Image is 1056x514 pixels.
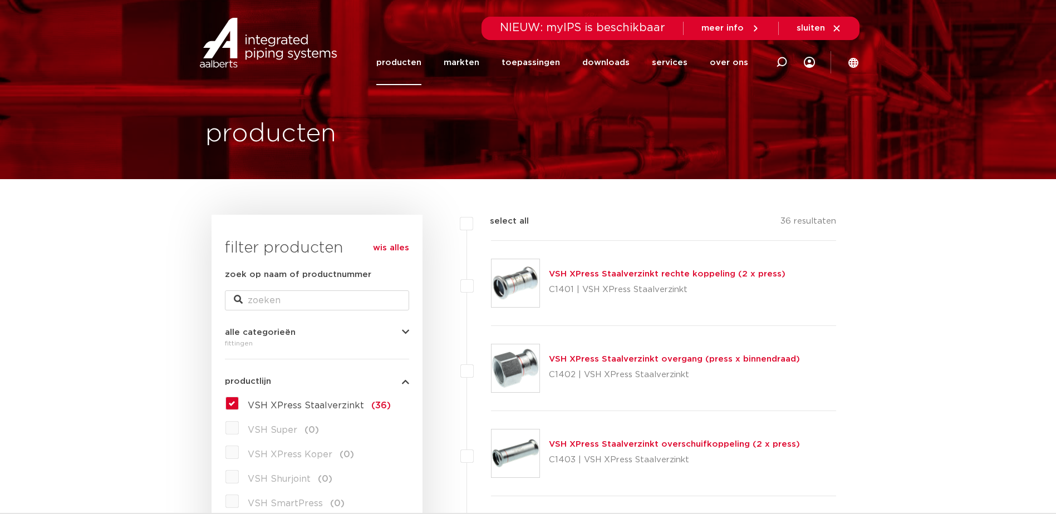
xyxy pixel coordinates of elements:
[492,259,539,307] img: Thumbnail for VSH XPress Staalverzinkt rechte koppeling (2 x press)
[225,328,296,337] span: alle categorieën
[248,426,297,434] span: VSH Super
[225,290,409,310] input: zoeken
[376,40,421,85] a: producten
[549,366,800,384] p: C1402 | VSH XPress Staalverzinkt
[318,475,332,483] span: (0)
[549,440,800,448] a: VSH XPress Staalverzinkt overschuifkoppeling (2 x press)
[582,40,630,85] a: downloads
[248,401,364,410] span: VSH XPress Staalverzinkt
[444,40,479,85] a: markten
[797,24,825,32] span: sluiten
[701,23,760,33] a: meer info
[205,116,336,152] h1: producten
[502,40,560,85] a: toepassingen
[330,499,345,508] span: (0)
[248,499,323,508] span: VSH SmartPress
[710,40,748,85] a: over ons
[373,241,409,255] a: wis alles
[371,401,391,410] span: (36)
[500,22,665,33] span: NIEUW: myIPS is beschikbaar
[225,328,409,337] button: alle categorieën
[549,355,800,363] a: VSH XPress Staalverzinkt overgang (press x binnendraad)
[304,426,319,434] span: (0)
[225,377,271,385] span: productlijn
[549,281,785,299] p: C1401 | VSH XPress Staalverzinkt
[549,451,800,469] p: C1403 | VSH XPress Staalverzinkt
[780,215,836,232] p: 36 resultaten
[225,377,409,385] button: productlijn
[225,237,409,259] h3: filter producten
[376,40,748,85] nav: Menu
[248,450,332,459] span: VSH XPress Koper
[340,450,354,459] span: (0)
[492,429,539,477] img: Thumbnail for VSH XPress Staalverzinkt overschuifkoppeling (2 x press)
[473,215,529,228] label: select all
[248,475,311,483] span: VSH Shurjoint
[652,40,687,85] a: services
[225,268,371,281] label: zoek op naam of productnummer
[701,24,744,32] span: meer info
[804,40,815,85] div: my IPS
[225,337,409,350] div: fittingen
[549,270,785,278] a: VSH XPress Staalverzinkt rechte koppeling (2 x press)
[492,344,539,392] img: Thumbnail for VSH XPress Staalverzinkt overgang (press x binnendraad)
[797,23,842,33] a: sluiten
